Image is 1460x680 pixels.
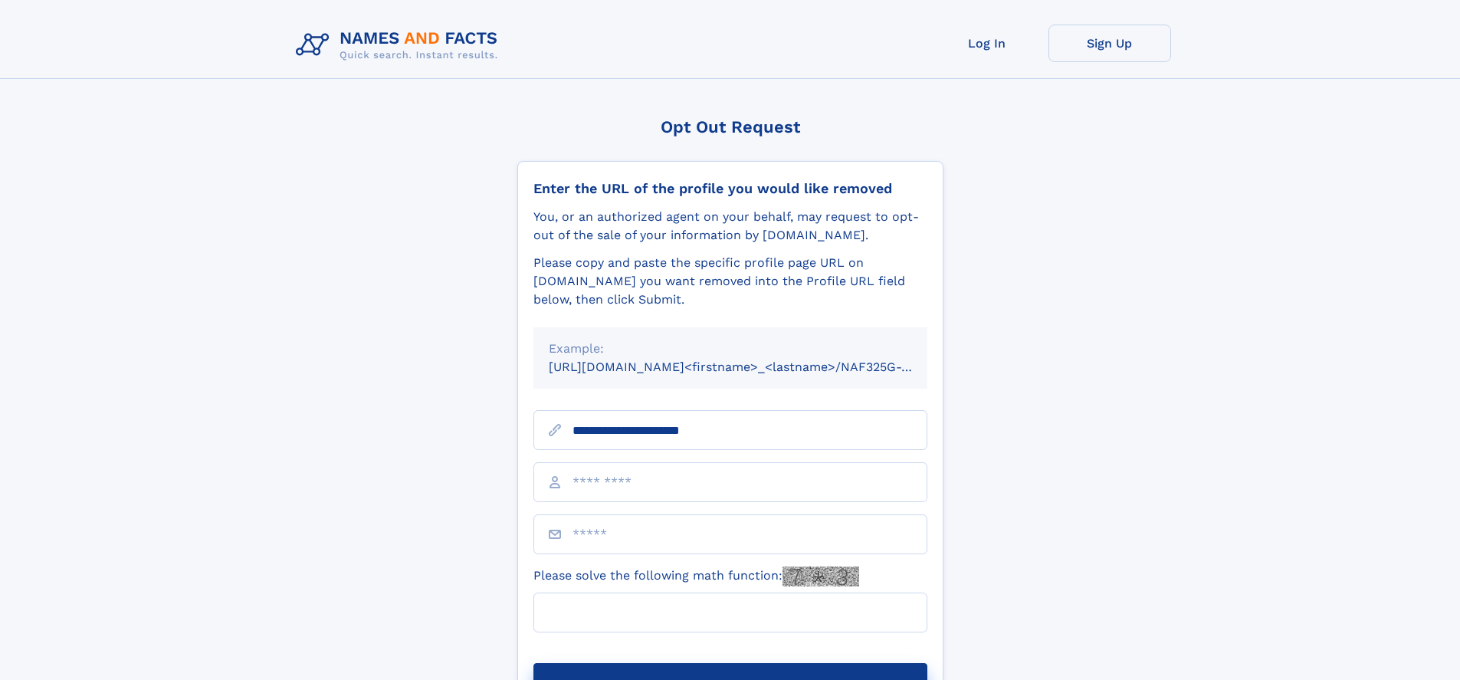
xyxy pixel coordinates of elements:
a: Sign Up [1048,25,1171,62]
div: Example: [549,340,912,358]
small: [URL][DOMAIN_NAME]<firstname>_<lastname>/NAF325G-xxxxxxxx [549,360,956,374]
div: Please copy and paste the specific profile page URL on [DOMAIN_NAME] you want removed into the Pr... [533,254,927,309]
div: Opt Out Request [517,117,943,136]
div: Enter the URL of the profile you would like removed [533,180,927,197]
div: You, or an authorized agent on your behalf, may request to opt-out of the sale of your informatio... [533,208,927,245]
a: Log In [926,25,1048,62]
label: Please solve the following math function: [533,567,859,586]
img: Logo Names and Facts [290,25,510,66]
